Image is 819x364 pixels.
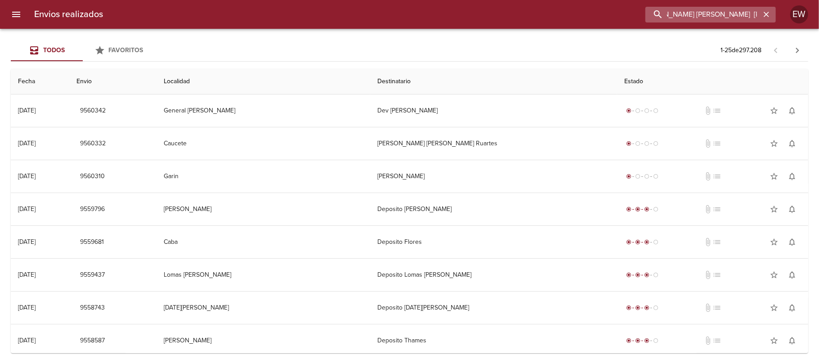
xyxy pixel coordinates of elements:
button: menu [5,4,27,25]
span: radio_button_unchecked [653,141,658,146]
div: [DATE] [18,304,36,311]
button: 9559681 [76,234,107,251]
span: star_border [770,205,779,214]
span: No tiene documentos adjuntos [703,106,712,115]
td: Dev [PERSON_NAME] [370,94,617,127]
span: No tiene pedido asociado [712,270,721,279]
td: [PERSON_NAME] [157,324,370,357]
span: notifications_none [788,139,797,148]
td: Deposito Lomas [PERSON_NAME] [370,259,617,291]
td: Deposito Flores [370,226,617,258]
button: Agregar a favoritos [765,135,783,153]
span: radio_button_checked [635,207,640,212]
span: radio_button_checked [644,207,649,212]
span: radio_button_checked [626,108,631,113]
td: Caba [157,226,370,258]
button: Agregar a favoritos [765,299,783,317]
button: Activar notificaciones [783,299,801,317]
button: 9560310 [76,168,108,185]
span: radio_button_checked [626,239,631,245]
button: Agregar a favoritos [765,332,783,350]
td: Lomas [PERSON_NAME] [157,259,370,291]
span: No tiene documentos adjuntos [703,270,712,279]
button: Activar notificaciones [783,332,801,350]
span: radio_button_unchecked [653,272,658,278]
div: [DATE] [18,172,36,180]
span: No tiene pedido asociado [712,205,721,214]
span: 9560342 [80,105,106,117]
span: No tiene documentos adjuntos [703,172,712,181]
span: No tiene documentos adjuntos [703,336,712,345]
td: [PERSON_NAME] [PERSON_NAME] Ruartes [370,127,617,160]
button: 9559796 [76,201,108,218]
div: Abrir información de usuario [790,5,808,23]
th: Fecha [11,69,69,94]
div: [DATE] [18,107,36,114]
span: star_border [770,238,779,247]
th: Estado [617,69,808,94]
span: radio_button_checked [644,239,649,245]
span: radio_button_unchecked [635,108,640,113]
button: Activar notificaciones [783,102,801,120]
td: Deposito [DATE][PERSON_NAME] [370,292,617,324]
span: star_border [770,106,779,115]
span: Pagina siguiente [787,40,808,61]
span: No tiene pedido asociado [712,336,721,345]
span: star_border [770,303,779,312]
span: Favoritos [109,46,143,54]
td: [PERSON_NAME] [157,193,370,225]
button: Agregar a favoritos [765,266,783,284]
button: 9560332 [76,135,109,152]
span: 9559681 [80,237,104,248]
span: radio_button_checked [626,141,631,146]
span: radio_button_unchecked [653,174,658,179]
td: Deposito Thames [370,324,617,357]
div: [DATE] [18,337,36,344]
span: notifications_none [788,172,797,181]
button: 9560342 [76,103,109,119]
button: 9558743 [76,300,108,316]
button: Activar notificaciones [783,233,801,251]
span: No tiene documentos adjuntos [703,139,712,148]
button: Activar notificaciones [783,135,801,153]
span: No tiene pedido asociado [712,172,721,181]
span: notifications_none [788,336,797,345]
span: radio_button_unchecked [644,141,649,146]
button: Agregar a favoritos [765,167,783,185]
span: No tiene pedido asociado [712,139,721,148]
div: [DATE] [18,139,36,147]
span: 9560332 [80,138,106,149]
span: radio_button_unchecked [653,338,658,343]
span: star_border [770,139,779,148]
button: Agregar a favoritos [765,102,783,120]
span: radio_button_unchecked [653,108,658,113]
span: notifications_none [788,303,797,312]
div: [DATE] [18,205,36,213]
div: Generado [624,106,660,115]
button: Activar notificaciones [783,200,801,218]
div: En viaje [624,303,660,312]
th: Destinatario [370,69,617,94]
button: Agregar a favoritos [765,200,783,218]
span: radio_button_checked [644,272,649,278]
p: 1 - 25 de 297.208 [721,46,761,55]
span: radio_button_checked [626,207,631,212]
span: radio_button_checked [626,272,631,278]
td: General [PERSON_NAME] [157,94,370,127]
td: [DATE][PERSON_NAME] [157,292,370,324]
span: Pagina anterior [765,45,787,54]
div: [DATE] [18,271,36,279]
div: EW [790,5,808,23]
h6: Envios realizados [34,7,103,22]
span: No tiene documentos adjuntos [703,303,712,312]
span: radio_button_unchecked [635,141,640,146]
span: radio_button_unchecked [653,207,658,212]
span: notifications_none [788,106,797,115]
span: radio_button_checked [635,305,640,310]
span: No tiene documentos adjuntos [703,205,712,214]
span: 9558743 [80,302,105,314]
span: Todos [43,46,65,54]
span: radio_button_unchecked [644,108,649,113]
span: radio_button_checked [626,305,631,310]
span: No tiene pedido asociado [712,106,721,115]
